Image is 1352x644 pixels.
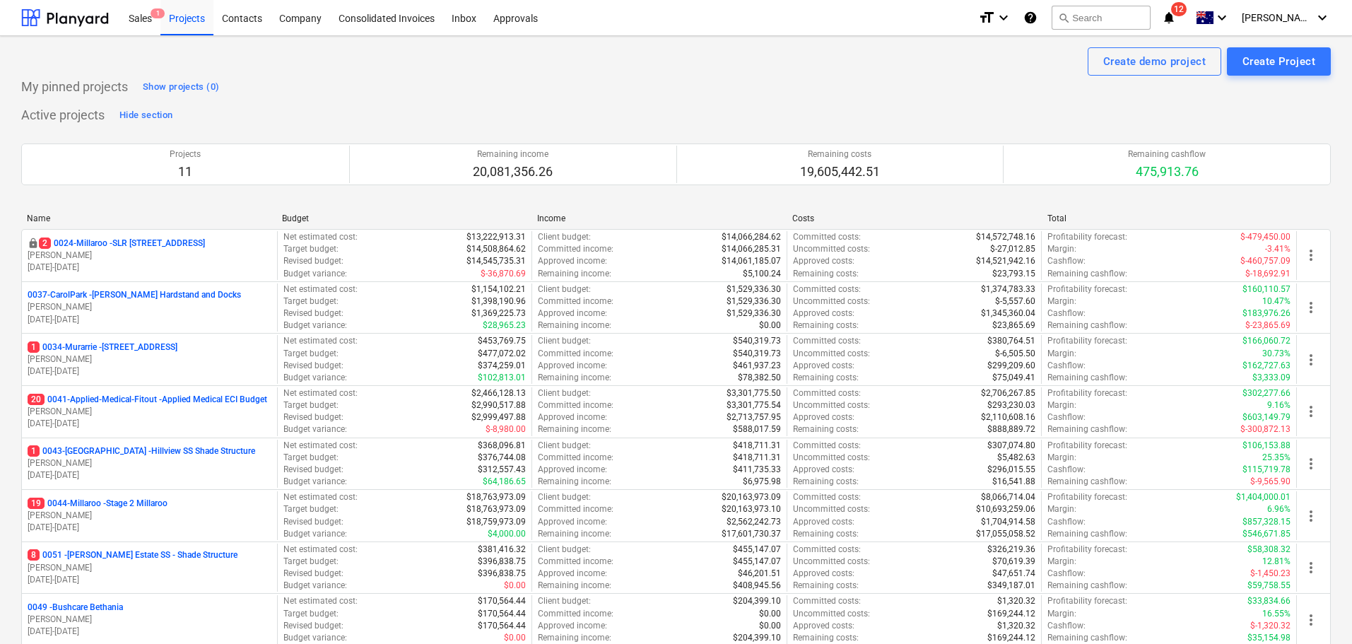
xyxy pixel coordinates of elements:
[792,213,1036,223] div: Costs
[793,283,861,295] p: Committed costs :
[28,314,271,326] p: [DATE] - [DATE]
[1314,9,1331,26] i: keyboard_arrow_down
[793,399,870,411] p: Uncommitted costs :
[283,491,358,503] p: Net estimated cost :
[538,320,611,332] p: Remaining income :
[283,255,343,267] p: Revised budget :
[793,452,870,464] p: Uncommitted costs :
[793,268,859,280] p: Remaining costs :
[1213,9,1230,26] i: keyboard_arrow_down
[976,503,1035,515] p: $10,693,259.06
[538,348,613,360] p: Committed income :
[722,231,781,243] p: $14,066,284.62
[1303,403,1319,420] span: more_vert
[28,498,167,510] p: 0044-Millaroo - Stage 2 Millaroo
[28,498,45,509] span: 19
[28,394,45,405] span: 20
[283,476,347,488] p: Budget variance :
[733,348,781,360] p: $540,319.73
[722,503,781,515] p: $20,163,973.10
[1242,52,1315,71] div: Create Project
[1047,476,1127,488] p: Remaining cashflow :
[1267,399,1291,411] p: 9.16%
[1047,503,1076,515] p: Margin :
[793,423,859,435] p: Remaining costs :
[170,163,201,180] p: 11
[1303,247,1319,264] span: more_vert
[793,308,854,320] p: Approved costs :
[27,213,271,223] div: Name
[1047,372,1127,384] p: Remaining cashflow :
[471,295,526,308] p: $1,398,190.96
[283,231,358,243] p: Net estimated cost :
[28,602,123,614] p: 0049 - Bushcare Bethania
[1088,47,1221,76] button: Create demo project
[743,268,781,280] p: $5,100.24
[992,556,1035,568] p: $70,619.39
[987,440,1035,452] p: $307,074.80
[987,464,1035,476] p: $296,015.55
[28,353,271,365] p: [PERSON_NAME]
[282,213,526,223] div: Budget
[733,423,781,435] p: $588,017.59
[478,335,526,347] p: $453,769.75
[992,372,1035,384] p: $75,049.41
[471,411,526,423] p: $2,999,497.88
[1162,9,1176,26] i: notifications
[466,503,526,515] p: $18,763,973.09
[283,452,339,464] p: Target budget :
[1242,283,1291,295] p: $160,110.57
[28,445,271,481] div: 10043-[GEOGRAPHIC_DATA] -Hillview SS Shade Structure[PERSON_NAME][DATE]-[DATE]
[1267,503,1291,515] p: 6.96%
[987,399,1035,411] p: $293,230.03
[471,387,526,399] p: $2,466,128.13
[471,399,526,411] p: $2,990,517.88
[486,423,526,435] p: $-8,980.00
[1262,295,1291,308] p: 10.47%
[793,491,861,503] p: Committed costs :
[483,320,526,332] p: $28,965.23
[759,320,781,332] p: $0.00
[283,335,358,347] p: Net estimated cost :
[538,516,607,528] p: Approved income :
[466,243,526,255] p: $14,508,864.62
[28,341,40,353] span: 1
[28,365,271,377] p: [DATE] - [DATE]
[28,406,271,418] p: [PERSON_NAME]
[471,283,526,295] p: $1,154,102.21
[21,107,105,124] p: Active projects
[793,335,861,347] p: Committed costs :
[28,510,271,522] p: [PERSON_NAME]
[722,255,781,267] p: $14,061,185.07
[538,283,591,295] p: Client budget :
[1047,528,1127,540] p: Remaining cashflow :
[1242,440,1291,452] p: $106,153.88
[283,387,358,399] p: Net estimated cost :
[1303,299,1319,316] span: more_vert
[488,528,526,540] p: $4,000.00
[1047,556,1076,568] p: Margin :
[793,544,861,556] p: Committed costs :
[800,148,880,160] p: Remaining costs
[1047,516,1086,528] p: Cashflow :
[1047,411,1086,423] p: Cashflow :
[793,372,859,384] p: Remaining costs :
[28,341,271,377] div: 10034-Murarrie -[STREET_ADDRESS][PERSON_NAME][DATE]-[DATE]
[28,549,237,561] p: 0051 - [PERSON_NAME] Estate SS - Shade Structure
[793,360,854,372] p: Approved costs :
[283,348,339,360] p: Target budget :
[1047,320,1127,332] p: Remaining cashflow :
[997,452,1035,464] p: $5,482.63
[733,335,781,347] p: $540,319.73
[537,213,781,223] div: Income
[1047,268,1127,280] p: Remaining cashflow :
[28,341,177,353] p: 0034-Murarrie - [STREET_ADDRESS]
[28,602,271,638] div: 0049 -Bushcare Bethania[PERSON_NAME][DATE]-[DATE]
[1242,528,1291,540] p: $546,671.85
[283,464,343,476] p: Revised budget :
[478,568,526,580] p: $396,838.75
[1242,12,1312,23] span: [PERSON_NAME]
[1247,544,1291,556] p: $58,308.32
[538,491,591,503] p: Client budget :
[1242,335,1291,347] p: $166,060.72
